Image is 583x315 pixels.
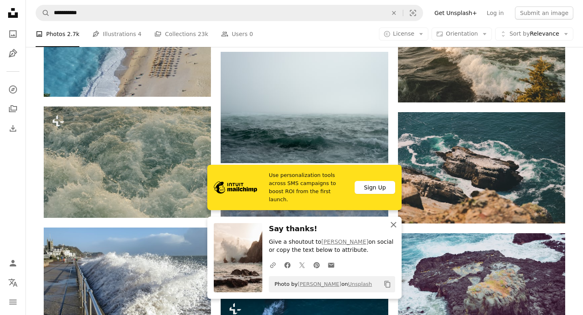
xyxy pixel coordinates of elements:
[36,5,423,21] form: Find visuals sitewide
[393,30,415,37] span: License
[198,30,208,38] span: 23k
[5,255,21,271] a: Log in / Sign up
[430,6,482,19] a: Get Unsplash+
[5,45,21,62] a: Illustrations
[5,101,21,117] a: Collections
[44,158,211,166] a: a close-up of a river
[509,30,530,37] span: Sort by
[221,104,388,111] a: body of water surrounded by fog
[515,6,573,19] button: Submit an image
[482,6,509,19] a: Log in
[221,52,388,163] img: body of water surrounded by fog
[44,288,211,296] a: a large wave crashing over a metal railing next to the ocean
[138,30,142,38] span: 4
[5,26,21,42] a: Photos
[355,181,395,194] div: Sign Up
[495,28,573,40] button: Sort byRelevance
[509,30,559,38] span: Relevance
[298,281,341,287] a: [PERSON_NAME]
[270,278,372,291] span: Photo by on
[324,257,338,273] a: Share over email
[5,81,21,98] a: Explore
[398,112,565,223] img: rock formation on body of water during daytime
[249,30,253,38] span: 0
[398,43,565,50] a: waves crashing on a beach
[269,223,395,235] h3: Say thanks!
[269,238,395,254] p: Give a shoutout to on social or copy the text below to attribute.
[154,21,208,47] a: Collections 23k
[432,28,492,40] button: Orientation
[446,30,478,37] span: Orientation
[295,257,309,273] a: Share on Twitter
[398,164,565,171] a: rock formation on body of water during daytime
[280,257,295,273] a: Share on Facebook
[207,165,402,210] a: Use personalization tools across SMS campaigns to boost ROI from the first launch.Sign Up
[5,294,21,310] button: Menu
[36,5,50,21] button: Search Unsplash
[92,21,141,47] a: Illustrations 4
[398,285,565,293] a: brown and gray rock formation near body of water during daytime
[321,238,368,245] a: [PERSON_NAME]
[403,5,423,21] button: Visual search
[348,281,372,287] a: Unsplash
[5,275,21,291] button: Language
[309,257,324,273] a: Share on Pinterest
[379,28,429,40] button: License
[385,5,403,21] button: Clear
[5,120,21,136] a: Download History
[5,5,21,23] a: Home — Unsplash
[44,106,211,218] img: a close-up of a river
[381,277,394,291] button: Copy to clipboard
[221,21,253,47] a: Users 0
[269,171,348,204] span: Use personalization tools across SMS campaigns to boost ROI from the first launch.
[214,181,257,194] img: file-1690386555781-336d1949dad1image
